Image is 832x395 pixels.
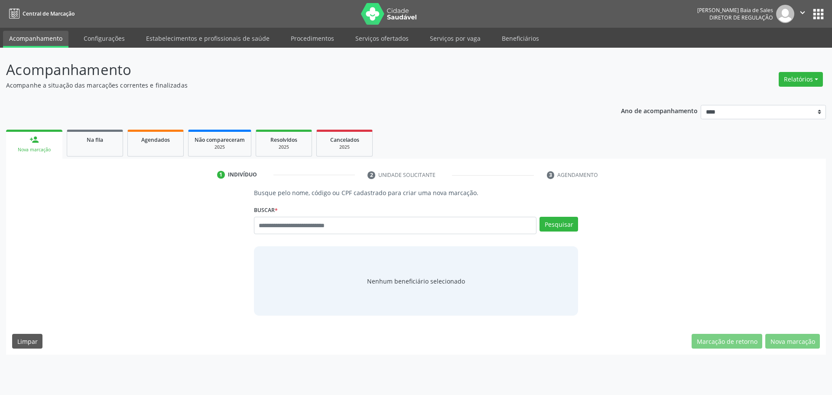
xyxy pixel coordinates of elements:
[811,7,826,22] button: apps
[141,136,170,144] span: Agendados
[228,171,257,179] div: Indivíduo
[765,334,820,349] button: Nova marcação
[349,31,415,46] a: Serviços ofertados
[539,217,578,232] button: Pesquisar
[794,5,811,23] button: 
[6,59,580,81] p: Acompanhamento
[776,5,794,23] img: img
[424,31,487,46] a: Serviços por vaga
[697,7,773,14] div: [PERSON_NAME] Baia de Sales
[621,105,698,116] p: Ano de acompanhamento
[798,8,807,17] i: 
[23,10,75,17] span: Central de Marcação
[262,144,305,150] div: 2025
[779,72,823,87] button: Relatórios
[195,144,245,150] div: 2025
[78,31,131,46] a: Configurações
[195,136,245,144] span: Não compareceram
[87,136,103,144] span: Na fila
[692,334,762,349] button: Marcação de retorno
[330,136,359,144] span: Cancelados
[270,136,297,144] span: Resolvidos
[217,171,225,179] div: 1
[285,31,340,46] a: Procedimentos
[496,31,545,46] a: Beneficiários
[6,7,75,21] a: Central de Marcação
[29,135,39,144] div: person_add
[6,81,580,90] p: Acompanhe a situação das marcações correntes e finalizadas
[254,203,278,217] label: Buscar
[3,31,68,48] a: Acompanhamento
[254,188,578,197] p: Busque pelo nome, código ou CPF cadastrado para criar uma nova marcação.
[709,14,773,21] span: Diretor de regulação
[140,31,276,46] a: Estabelecimentos e profissionais de saúde
[12,334,42,349] button: Limpar
[12,147,56,153] div: Nova marcação
[367,277,465,286] span: Nenhum beneficiário selecionado
[323,144,366,150] div: 2025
